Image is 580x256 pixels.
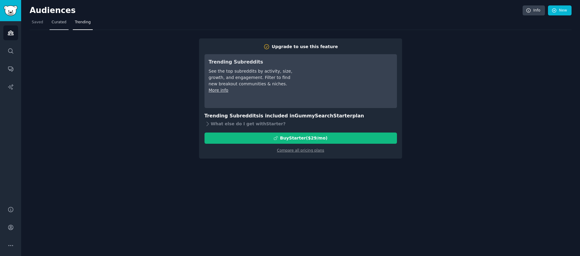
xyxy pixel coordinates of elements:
[32,20,43,25] span: Saved
[209,88,228,93] a: More info
[302,58,393,104] iframe: YouTube video player
[205,112,397,120] h3: Trending Subreddits is included in plan
[209,58,294,66] h3: Trending Subreddits
[30,6,523,15] h2: Audiences
[205,133,397,144] button: BuyStarter($29/mo)
[75,20,91,25] span: Trending
[277,148,324,153] a: Compare all pricing plans
[548,5,572,16] a: New
[30,18,45,30] a: Saved
[280,135,327,141] div: Buy Starter ($ 29 /mo )
[295,113,352,119] span: GummySearch Starter
[523,5,545,16] a: Info
[272,44,338,50] div: Upgrade to use this feature
[73,18,93,30] a: Trending
[4,5,18,16] img: GummySearch logo
[205,120,397,128] div: What else do I get with Starter ?
[52,20,66,25] span: Curated
[209,68,294,87] div: See the top subreddits by activity, size, growth, and engagement. Filter to find new breakout com...
[50,18,69,30] a: Curated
